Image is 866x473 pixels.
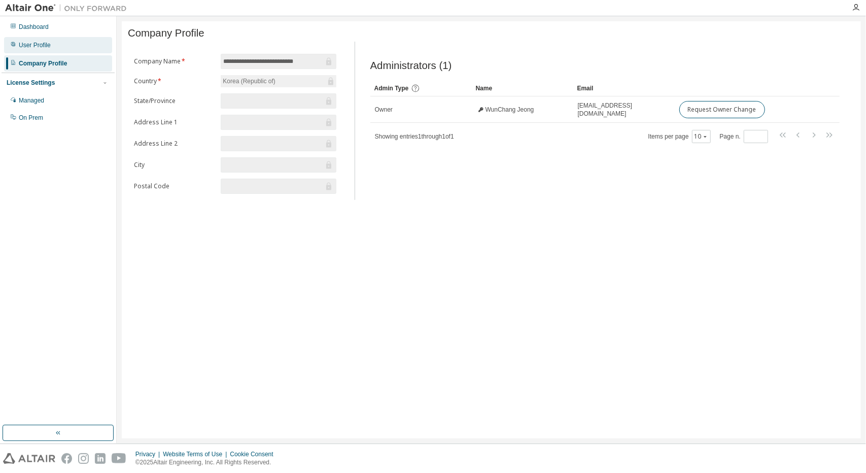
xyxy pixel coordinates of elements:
[19,41,51,49] div: User Profile
[134,118,215,126] label: Address Line 1
[720,130,768,143] span: Page n.
[134,97,215,105] label: State/Province
[19,23,49,31] div: Dashboard
[134,140,215,148] label: Address Line 2
[7,79,55,87] div: License Settings
[5,3,132,13] img: Altair One
[375,106,393,114] span: Owner
[135,450,163,458] div: Privacy
[230,450,279,458] div: Cookie Consent
[135,458,280,467] p: © 2025 Altair Engineering, Inc. All Rights Reserved.
[374,85,409,92] span: Admin Type
[221,75,336,87] div: Korea (Republic of)
[221,76,276,87] div: Korea (Republic of)
[95,453,106,464] img: linkedin.svg
[134,57,215,65] label: Company Name
[134,182,215,190] label: Postal Code
[476,80,569,96] div: Name
[134,161,215,169] label: City
[78,453,89,464] img: instagram.svg
[375,133,454,140] span: Showing entries 1 through 1 of 1
[128,27,204,39] span: Company Profile
[648,130,711,143] span: Items per page
[61,453,72,464] img: facebook.svg
[3,453,55,464] img: altair_logo.svg
[134,77,215,85] label: Country
[112,453,126,464] img: youtube.svg
[486,106,534,114] span: WunChang Jeong
[19,59,67,67] div: Company Profile
[679,101,765,118] button: Request Owner Change
[19,114,43,122] div: On Prem
[19,96,44,105] div: Managed
[577,80,671,96] div: Email
[578,102,670,118] span: [EMAIL_ADDRESS][DOMAIN_NAME]
[163,450,230,458] div: Website Terms of Use
[370,60,452,72] span: Administrators (1)
[695,132,708,141] button: 10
